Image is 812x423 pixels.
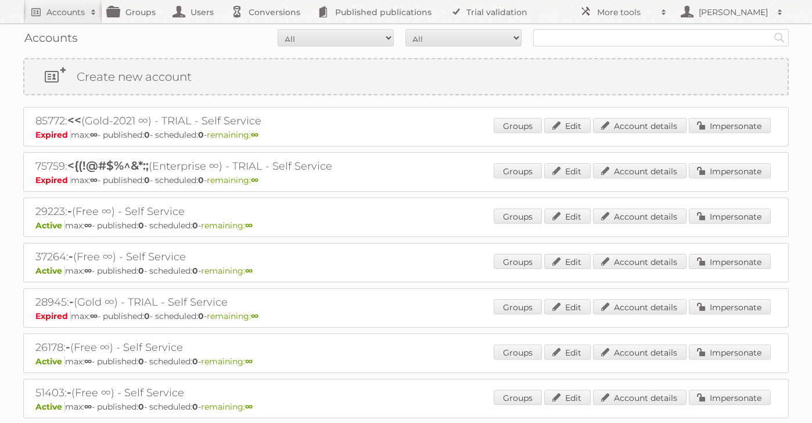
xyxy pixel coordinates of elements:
[207,175,258,185] span: remaining:
[593,299,687,314] a: Account details
[66,340,70,354] span: -
[84,356,92,367] strong: ∞
[201,402,253,412] span: remaining:
[245,266,253,276] strong: ∞
[144,175,150,185] strong: 0
[593,118,687,133] a: Account details
[689,390,771,405] a: Impersonate
[494,209,542,224] a: Groups
[689,163,771,178] a: Impersonate
[192,402,198,412] strong: 0
[696,6,771,18] h2: [PERSON_NAME]
[593,345,687,360] a: Account details
[35,175,777,185] p: max: - published: - scheduled: -
[245,402,253,412] strong: ∞
[35,356,65,367] span: Active
[597,6,655,18] h2: More tools
[35,130,71,140] span: Expired
[544,390,591,405] a: Edit
[138,220,144,231] strong: 0
[544,163,591,178] a: Edit
[35,220,65,231] span: Active
[35,175,71,185] span: Expired
[69,295,74,309] span: -
[494,118,542,133] a: Groups
[84,266,92,276] strong: ∞
[35,266,65,276] span: Active
[593,209,687,224] a: Account details
[689,118,771,133] a: Impersonate
[689,254,771,269] a: Impersonate
[544,254,591,269] a: Edit
[35,402,777,412] p: max: - published: - scheduled: -
[689,209,771,224] a: Impersonate
[90,130,98,140] strong: ∞
[35,204,442,219] h2: 29223: (Free ∞) - Self Service
[251,130,258,140] strong: ∞
[245,220,253,231] strong: ∞
[35,402,65,412] span: Active
[251,175,258,185] strong: ∞
[90,311,98,321] strong: ∞
[494,390,542,405] a: Groups
[593,163,687,178] a: Account details
[544,209,591,224] a: Edit
[771,29,788,46] input: Search
[67,159,149,173] span: <{(!@#$%^&*:;
[35,249,442,264] h2: 37264: (Free ∞) - Self Service
[201,266,253,276] span: remaining:
[35,266,777,276] p: max: - published: - scheduled: -
[84,402,92,412] strong: ∞
[245,356,253,367] strong: ∞
[207,130,258,140] span: remaining:
[35,356,777,367] p: max: - published: - scheduled: -
[494,345,542,360] a: Groups
[35,311,777,321] p: max: - published: - scheduled: -
[35,113,442,128] h2: 85772: (Gold-2021 ∞) - TRIAL - Self Service
[192,356,198,367] strong: 0
[69,249,73,263] span: -
[593,254,687,269] a: Account details
[207,311,258,321] span: remaining:
[138,356,144,367] strong: 0
[138,266,144,276] strong: 0
[198,130,204,140] strong: 0
[201,356,253,367] span: remaining:
[35,220,777,231] p: max: - published: - scheduled: -
[35,311,71,321] span: Expired
[67,113,81,127] span: <<
[544,118,591,133] a: Edit
[138,402,144,412] strong: 0
[198,311,204,321] strong: 0
[35,385,442,400] h2: 51403: (Free ∞) - Self Service
[24,59,788,94] a: Create new account
[593,390,687,405] a: Account details
[46,6,85,18] h2: Accounts
[251,311,258,321] strong: ∞
[67,204,72,218] span: -
[689,345,771,360] a: Impersonate
[192,220,198,231] strong: 0
[144,311,150,321] strong: 0
[35,130,777,140] p: max: - published: - scheduled: -
[201,220,253,231] span: remaining:
[494,163,542,178] a: Groups
[689,299,771,314] a: Impersonate
[192,266,198,276] strong: 0
[35,340,442,355] h2: 26178: (Free ∞) - Self Service
[198,175,204,185] strong: 0
[544,345,591,360] a: Edit
[35,159,442,174] h2: 75759: (Enterprise ∞) - TRIAL - Self Service
[67,385,71,399] span: -
[35,295,442,310] h2: 28945: (Gold ∞) - TRIAL - Self Service
[144,130,150,140] strong: 0
[494,254,542,269] a: Groups
[90,175,98,185] strong: ∞
[494,299,542,314] a: Groups
[84,220,92,231] strong: ∞
[544,299,591,314] a: Edit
